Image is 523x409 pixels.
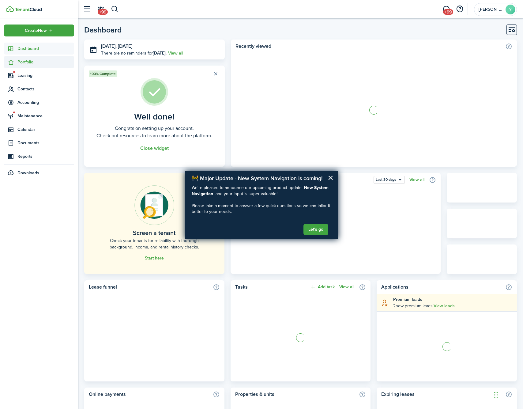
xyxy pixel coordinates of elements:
[95,2,107,17] a: Notifications
[506,5,515,14] avatar-text: Y
[17,99,74,106] span: Accounting
[145,256,164,261] a: Start here
[479,7,503,12] span: Yates
[25,28,47,33] span: Create New
[111,4,119,14] button: Search
[393,303,512,309] explanation-description: 2 new premium leads .
[17,72,74,79] span: Leasing
[339,285,354,290] a: View all
[235,43,502,50] home-widget-title: Recently viewed
[328,173,333,183] button: Close
[84,26,122,34] header-page-title: Dashboard
[4,25,74,36] button: Open menu
[235,391,356,398] home-widget-title: Properties & units
[101,43,220,50] h3: [DATE], [DATE]
[492,380,523,409] iframe: Chat Widget
[17,113,74,119] span: Maintenance
[90,71,116,77] span: 100% Complete
[98,237,211,250] home-placeholder-description: Check your tenants for reliability with thorough background, income, and rental history checks.
[134,185,174,225] img: Online payments
[374,176,405,184] button: Last 30 days
[17,140,74,146] span: Documents
[168,50,183,56] a: View all
[192,184,330,197] strong: New System Navigation
[192,175,331,182] h2: 🚧 Major Update - New System Navigation is coming!
[17,45,74,52] span: Dashboard
[192,184,304,191] span: We're pleased to announce our upcoming product update -
[368,105,379,116] img: Loading
[303,224,328,235] button: Let's go
[295,332,306,343] img: Loading
[6,6,14,12] img: TenantCloud
[440,2,452,17] a: Messaging
[98,9,108,15] span: +99
[434,304,455,309] a: View leads
[409,177,424,182] a: View all
[134,112,175,122] well-done-title: Well done!
[17,126,74,133] span: Calendar
[443,9,453,15] span: +99
[15,8,42,11] img: TenantCloud
[235,283,307,291] home-widget-title: Tasks
[96,125,212,139] well-done-description: Congrats on setting up your account. Check out resources to learn more about the platform.
[17,153,74,160] span: Reports
[310,284,335,291] button: Add task
[140,146,169,151] button: Close widget
[212,70,220,78] button: Close
[506,25,517,35] button: Customise
[192,203,331,215] p: Please take a moment to answer a few quick questions so we can tailor it better to your needs.
[17,170,39,176] span: Downloads
[101,50,167,56] p: There are no reminders for .
[374,176,405,184] button: Open menu
[133,228,175,237] home-placeholder-title: Screen a tenant
[442,341,452,352] img: Loading
[89,391,210,398] home-widget-title: Online payments
[89,283,210,291] home-widget-title: Lease funnel
[213,191,277,197] span: - and your input is super valuable!
[494,386,498,404] div: Drag
[381,283,502,291] home-widget-title: Applications
[381,299,389,306] i: soft
[381,391,502,398] home-widget-title: Expiring leases
[153,50,166,56] b: [DATE]
[393,296,512,303] explanation-title: Premium leads
[17,86,74,92] span: Contacts
[81,3,92,15] button: Open sidebar
[17,59,74,65] span: Portfolio
[454,4,465,14] button: Open resource center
